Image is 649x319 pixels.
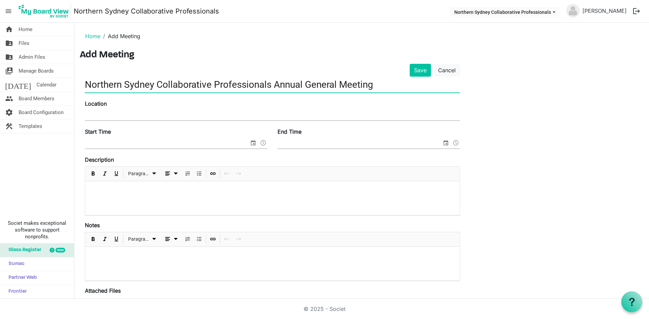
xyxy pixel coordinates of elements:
span: Glass Register [5,243,41,257]
button: Underline [112,169,121,178]
span: people [5,92,13,105]
button: Numbered List [183,235,192,243]
span: menu [2,5,15,18]
span: Files [19,36,29,50]
span: Paragraph [128,169,150,178]
button: Bold [89,235,98,243]
div: new [55,248,65,252]
div: Alignments [160,167,182,181]
div: Italic [99,167,111,181]
span: Frontier [5,285,27,298]
a: Cancel [434,64,460,77]
span: [DATE] [5,78,31,91]
span: Board Members [19,92,54,105]
span: Paragraph [128,235,150,243]
a: Northern Sydney Collaborative Professionals [74,4,219,18]
a: [PERSON_NAME] [580,4,629,18]
img: My Board View Logo [17,3,71,20]
button: Paragraph dropdownbutton [126,169,159,178]
span: home [5,23,13,36]
div: Bold [88,167,99,181]
label: End Time [278,128,302,136]
button: dropdownbutton [161,235,181,243]
span: Manage Boards [19,64,54,78]
span: switch_account [5,64,13,78]
a: My Board View Logo [17,3,74,20]
button: dropdownbutton [161,169,181,178]
a: Home [85,33,100,39]
label: Location [85,100,107,108]
div: Insert Link [207,232,219,246]
button: Bulleted List [195,235,204,243]
span: Partner Web [5,271,37,285]
li: Add Meeting [100,32,140,40]
button: Save [410,64,431,77]
span: settings [5,106,13,119]
span: Board Configuration [19,106,64,119]
span: Templates [19,119,42,133]
button: Bulleted List [195,169,204,178]
img: no-profile-picture.svg [566,4,580,18]
span: select [249,138,257,147]
label: Notes [85,221,100,229]
button: Paragraph dropdownbutton [126,235,159,243]
label: Start Time [85,128,111,136]
div: Bold [88,232,99,246]
div: Formats [124,232,160,246]
span: Societ makes exceptional software to support nonprofits. [3,220,71,240]
div: Numbered List [182,232,193,246]
button: Northern Sydney Collaborative Professionals dropdownbutton [450,7,560,17]
label: Attached Files [85,287,121,295]
span: Home [19,23,32,36]
span: construction [5,119,13,133]
div: Formats [124,167,160,181]
div: Bulleted List [193,232,205,246]
div: Insert Link [207,167,219,181]
button: Insert Link [209,235,218,243]
div: Alignments [160,232,182,246]
a: © 2025 - Societ [304,305,345,312]
span: Calendar [37,78,56,91]
button: Italic [100,169,110,178]
button: Insert Link [209,169,218,178]
span: folder_shared [5,36,13,50]
h3: Add Meeting [80,50,644,61]
div: Underline [111,167,122,181]
span: select [442,138,450,147]
label: Description [85,156,114,164]
div: Bulleted List [193,167,205,181]
span: folder_shared [5,50,13,64]
button: Bold [89,169,98,178]
button: Italic [100,235,110,243]
button: Numbered List [183,169,192,178]
div: Italic [99,232,111,246]
span: Admin Files [19,50,45,64]
button: Underline [112,235,121,243]
span: Sumac [5,257,24,271]
input: Title [85,77,460,92]
div: Numbered List [182,167,193,181]
button: logout [629,4,644,18]
div: Underline [111,232,122,246]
